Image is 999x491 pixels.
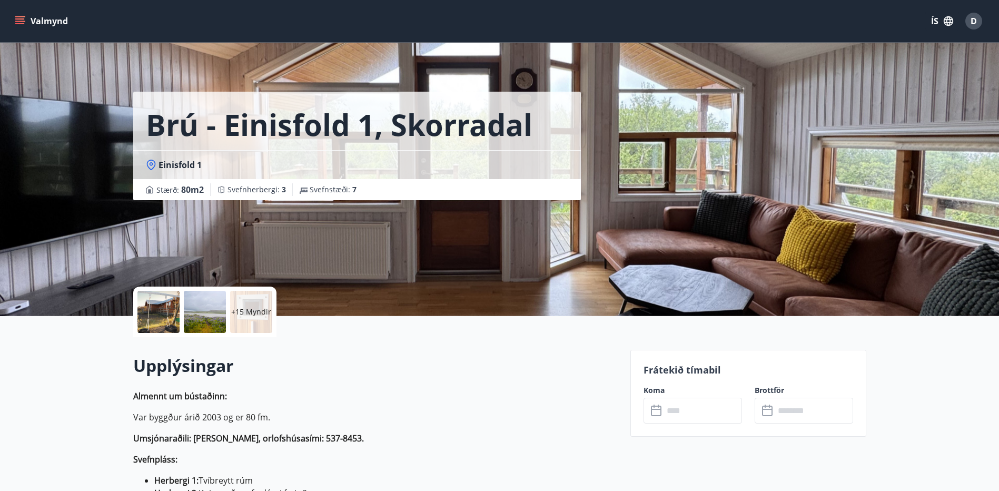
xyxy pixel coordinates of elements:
span: 7 [352,184,357,194]
label: Koma [644,385,742,396]
p: Var byggður árið 2003 og er 80 fm. [133,411,618,424]
button: menu [13,12,72,31]
strong: Svefnpláss: [133,454,177,465]
label: Brottför [755,385,853,396]
strong: Umsjónaraðili: [PERSON_NAME], orlofshúsasími: 537-8453. [133,433,364,444]
span: Svefnstæði : [310,184,357,195]
button: ÍS [925,12,959,31]
span: 80 m2 [181,184,204,195]
p: +15 Myndir [231,307,271,317]
button: D [961,8,986,34]
span: Stærð : [156,183,204,196]
li: Tvíbreytt rúm [154,474,618,487]
h2: Upplýsingar [133,354,618,377]
h1: Brú - Einisfold 1, Skorradal [146,104,532,144]
span: D [971,15,977,27]
span: Svefnherbergi : [228,184,286,195]
p: Frátekið tímabil [644,363,853,377]
span: Einisfold 1 [159,159,202,171]
strong: Almennt um bústaðinn: [133,390,227,402]
strong: Herbergi 1: [154,475,199,486]
span: 3 [282,184,286,194]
